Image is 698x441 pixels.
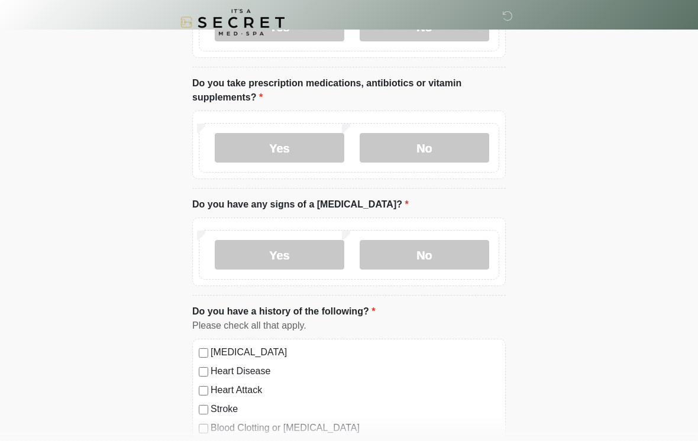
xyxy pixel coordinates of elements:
input: [MEDICAL_DATA] [199,348,208,358]
label: Stroke [211,402,499,416]
label: Do you have any signs of a [MEDICAL_DATA]? [192,197,409,212]
label: [MEDICAL_DATA] [211,345,499,359]
div: Please check all that apply. [192,319,506,333]
label: Heart Disease [211,364,499,378]
input: Heart Attack [199,386,208,395]
label: No [360,133,489,163]
label: Blood Clotting or [MEDICAL_DATA] [211,421,499,435]
label: Do you take prescription medications, antibiotics or vitamin supplements? [192,76,506,105]
img: It's A Secret Med Spa Logo [180,9,285,35]
label: No [360,240,489,270]
input: Heart Disease [199,367,208,377]
label: Yes [215,133,344,163]
input: Stroke [199,405,208,414]
label: Heart Attack [211,383,499,397]
input: Blood Clotting or [MEDICAL_DATA] [199,424,208,433]
label: Do you have a history of the following? [192,304,375,319]
label: Yes [215,240,344,270]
